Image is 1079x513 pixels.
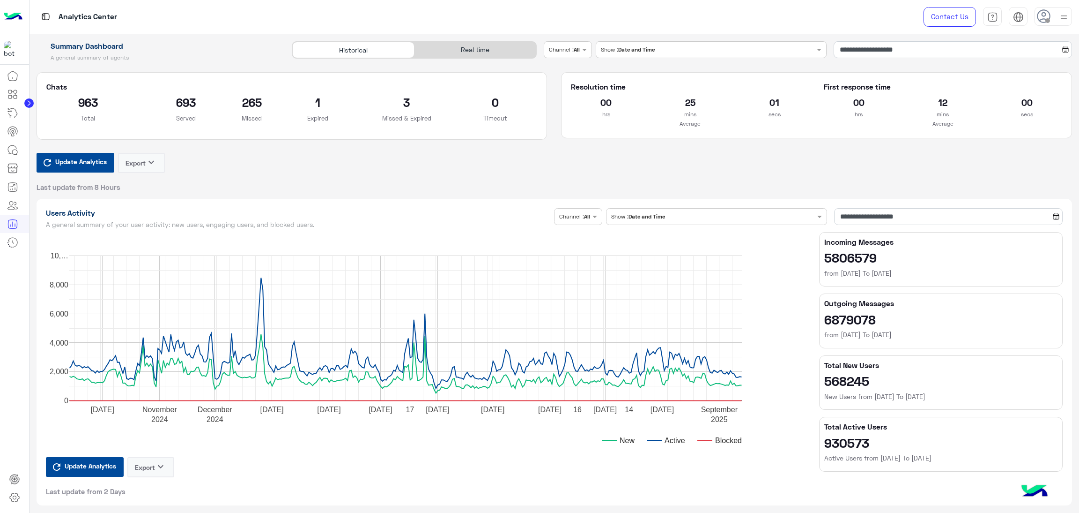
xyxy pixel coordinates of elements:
[824,237,1057,247] h5: Incoming Messages
[49,339,68,347] text: 4,000
[453,113,537,123] p: Timeout
[374,113,439,123] p: Missed & Expired
[571,95,641,110] h2: 00
[593,405,616,413] text: [DATE]
[824,269,1057,278] h6: from [DATE] To [DATE]
[824,435,1057,450] h2: 930573
[46,221,551,228] h5: A general summary of your user activity: new users, engaging users, and blocked users.
[46,95,130,110] h2: 963
[824,361,1057,370] h5: Total New Users
[37,54,281,61] h5: A general summary of agents
[824,312,1057,327] h2: 6879078
[992,95,1062,110] h2: 00
[414,42,536,58] div: Real time
[62,460,118,472] span: Update Analytics
[46,208,551,218] h1: Users Activity
[49,280,68,288] text: 8,000
[292,42,414,58] div: Historical
[711,415,728,423] text: 2025
[824,110,894,119] p: hrs
[571,110,641,119] p: hrs
[50,252,68,260] text: 10,…
[64,397,68,405] text: 0
[151,415,168,423] text: 2024
[571,119,809,128] p: Average
[824,82,1062,91] h5: First response time
[90,405,114,413] text: [DATE]
[40,11,52,23] img: tab
[824,373,1057,388] h2: 568245
[739,95,810,110] h2: 01
[260,405,283,413] text: [DATE]
[197,405,232,413] text: December
[628,213,665,220] b: Date and Time
[538,405,561,413] text: [DATE]
[1013,12,1024,23] img: tab
[987,12,998,23] img: tab
[4,41,21,58] img: 1403182699927242
[4,7,22,27] img: Logo
[206,415,223,423] text: 2024
[46,487,126,496] span: Last update from 2 Days
[983,7,1002,27] a: tab
[276,113,360,123] p: Expired
[824,392,1057,401] h6: New Users from [DATE] To [DATE]
[573,405,582,413] text: 16
[824,453,1057,463] h6: Active Users from [DATE] To [DATE]
[118,153,165,173] button: Exportkeyboard_arrow_down
[155,461,166,472] i: keyboard_arrow_down
[276,95,360,110] h2: 1
[908,110,978,119] p: mins
[144,95,228,110] h2: 693
[142,405,177,413] text: November
[655,110,725,119] p: mins
[824,250,1057,265] h2: 5806579
[620,436,635,444] text: New
[824,299,1057,308] h5: Outgoing Messages
[242,113,262,123] p: Missed
[701,405,738,413] text: September
[824,422,1057,431] h5: Total Active Users
[739,110,810,119] p: secs
[242,95,262,110] h2: 265
[574,46,580,53] b: All
[426,405,449,413] text: [DATE]
[665,436,685,444] text: Active
[584,213,590,220] b: All
[46,232,803,457] svg: A chart.
[46,457,124,477] button: Update Analytics
[715,436,742,444] text: Blocked
[406,405,414,413] text: 17
[908,95,978,110] h2: 12
[46,113,130,123] p: Total
[146,157,157,168] i: keyboard_arrow_down
[824,119,1062,128] p: Average
[625,405,633,413] text: 14
[571,82,809,91] h5: Resolution time
[1018,475,1051,508] img: hulul-logo.png
[453,95,537,110] h2: 0
[618,46,655,53] b: Date and Time
[37,153,114,173] button: Update Analytics
[924,7,976,27] a: Contact Us
[46,82,538,91] h5: Chats
[49,368,68,376] text: 2,000
[144,113,228,123] p: Served
[1058,11,1070,23] img: profile
[127,457,174,477] button: Exportkeyboard_arrow_down
[59,11,117,23] p: Analytics Center
[53,155,109,168] span: Update Analytics
[317,405,340,413] text: [DATE]
[481,405,504,413] text: [DATE]
[49,309,68,317] text: 6,000
[824,95,894,110] h2: 00
[37,182,120,192] span: Last update from 8 Hours
[824,330,1057,339] h6: from [DATE] To [DATE]
[37,41,281,51] h1: Summary Dashboard
[369,405,392,413] text: [DATE]
[374,95,439,110] h2: 3
[992,110,1062,119] p: secs
[650,405,673,413] text: [DATE]
[655,95,725,110] h2: 25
